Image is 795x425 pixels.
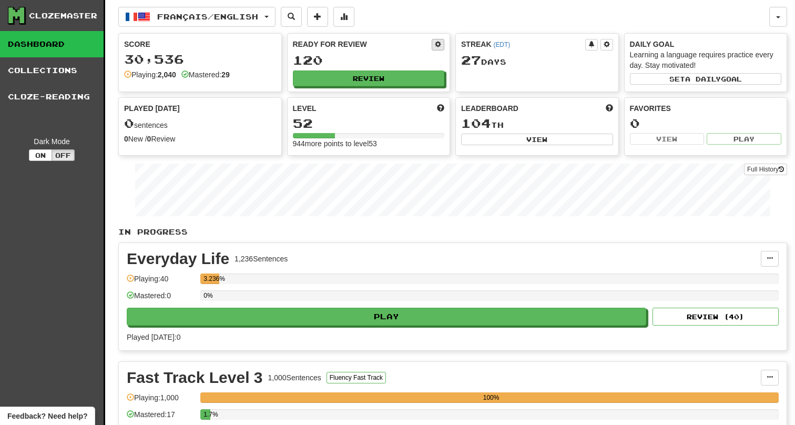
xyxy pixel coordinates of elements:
[293,138,445,149] div: 944 more points to level 53
[293,117,445,130] div: 52
[235,254,288,264] div: 1,236 Sentences
[29,11,97,21] div: Clozemaster
[281,7,302,27] button: Search sentences
[461,54,613,67] div: Day s
[127,392,195,410] div: Playing: 1,000
[461,116,491,130] span: 104
[221,70,230,79] strong: 29
[461,103,518,114] span: Leaderboard
[118,7,276,27] button: Français/English
[127,274,195,291] div: Playing: 40
[124,134,276,144] div: New / Review
[293,70,445,86] button: Review
[147,135,151,143] strong: 0
[293,103,317,114] span: Level
[52,149,75,161] button: Off
[707,133,781,145] button: Play
[685,75,721,83] span: a daily
[461,53,481,67] span: 27
[293,54,445,67] div: 120
[461,134,613,145] button: View
[606,103,613,114] span: This week in points, UTC
[158,70,176,79] strong: 2,040
[124,117,276,130] div: sentences
[630,39,782,49] div: Daily Goal
[461,39,585,49] div: Streak
[29,149,52,161] button: On
[653,308,779,326] button: Review (40)
[293,39,432,49] div: Ready for Review
[124,53,276,66] div: 30,536
[203,409,210,420] div: 1.7%
[744,164,787,175] a: Full History
[630,103,782,114] div: Favorites
[8,136,96,147] div: Dark Mode
[630,73,782,85] button: Seta dailygoal
[124,116,134,130] span: 0
[630,117,782,130] div: 0
[203,392,779,403] div: 100%
[203,274,219,284] div: 3.236%
[7,411,87,421] span: Open feedback widget
[118,227,787,237] p: In Progress
[307,7,328,27] button: Add sentence to collection
[124,135,128,143] strong: 0
[461,117,613,130] div: th
[630,133,705,145] button: View
[327,372,386,383] button: Fluency Fast Track
[157,12,258,21] span: Français / English
[124,103,180,114] span: Played [DATE]
[124,69,176,80] div: Playing:
[181,69,230,80] div: Mastered:
[333,7,354,27] button: More stats
[268,372,321,383] div: 1,000 Sentences
[493,41,510,48] a: (EDT)
[127,290,195,308] div: Mastered: 0
[127,251,229,267] div: Everyday Life
[127,308,646,326] button: Play
[127,333,180,341] span: Played [DATE]: 0
[630,49,782,70] div: Learning a language requires practice every day. Stay motivated!
[124,39,276,49] div: Score
[127,370,263,386] div: Fast Track Level 3
[437,103,444,114] span: Score more points to level up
